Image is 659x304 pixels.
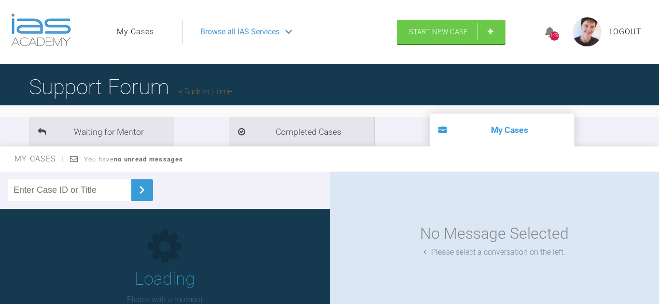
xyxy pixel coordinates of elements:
li: Waiting for Mentor [29,117,174,146]
img: logo-light.3e3ef733.png [11,14,71,46]
h1: Support Forum [29,70,232,104]
a: Back to Home [179,87,232,96]
li: My Cases [430,114,575,146]
a: My Cases [117,26,154,38]
a: Logout [609,26,642,38]
span: You have [84,156,183,163]
img: profile.png [573,17,602,46]
div: Please select a conversation on the left. [423,246,565,259]
li: Completed Cases [229,117,374,146]
input: Enter Case ID or Title [8,179,131,201]
span: Start New Case [409,28,468,36]
h1: Loading [135,265,195,293]
div: 1438 [550,31,559,41]
strong: no unread messages [114,156,183,163]
div: No Message Selected [420,221,569,246]
span: My Cases [14,154,64,163]
span: Browse all IAS Services [200,26,280,38]
a: Start New Case [397,20,505,44]
img: chevronRight.28bd32b0.svg [134,182,150,198]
